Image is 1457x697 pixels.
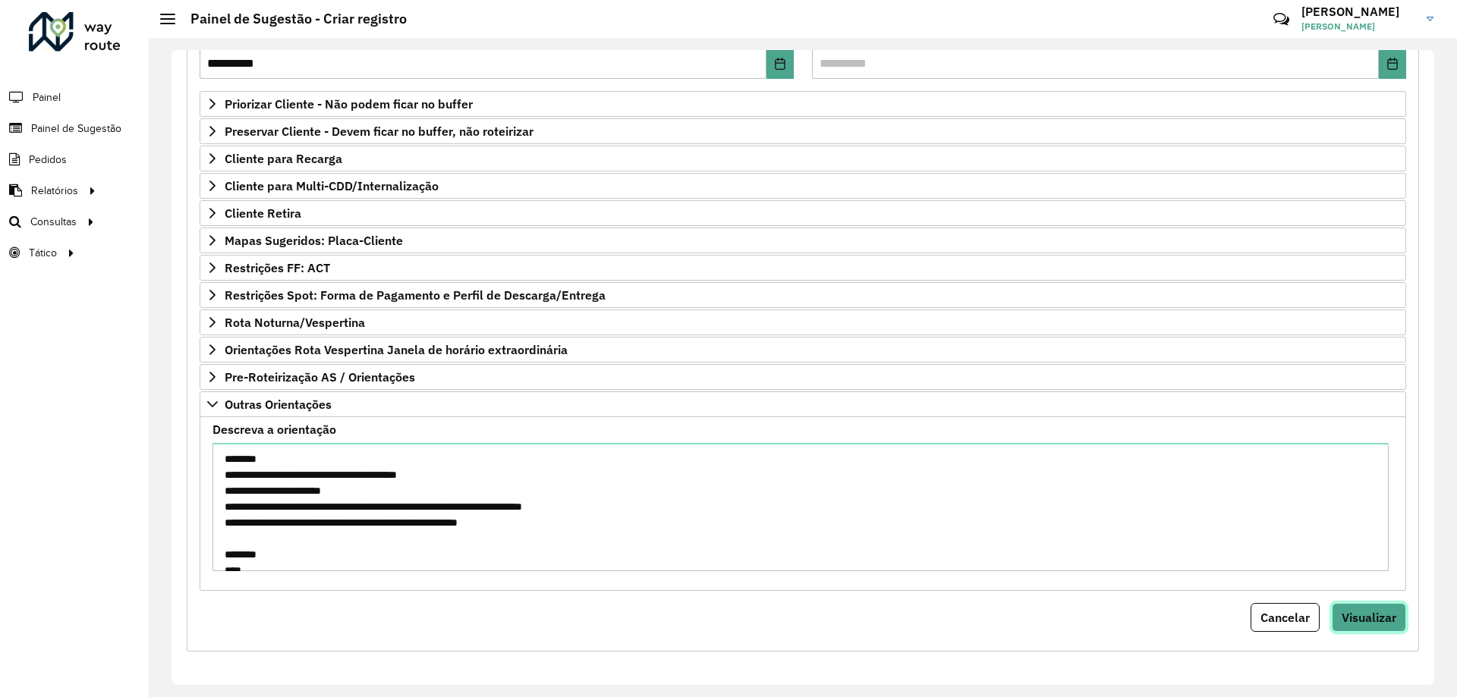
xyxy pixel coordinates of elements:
button: Choose Date [766,49,794,79]
button: Visualizar [1332,603,1406,632]
a: Rota Noturna/Vespertina [200,309,1406,335]
span: [PERSON_NAME] [1301,20,1415,33]
button: Choose Date [1379,49,1406,79]
a: Restrições FF: ACT [200,255,1406,281]
span: Mapas Sugeridos: Placa-Cliente [225,234,403,246]
span: Cliente para Recarga [225,152,342,165]
span: Relatórios [31,183,78,199]
a: Cliente Retira [200,200,1406,226]
a: Orientações Rota Vespertina Janela de horário extraordinária [200,337,1406,363]
a: Priorizar Cliente - Não podem ficar no buffer [200,91,1406,117]
a: Preservar Cliente - Devem ficar no buffer, não roteirizar [200,118,1406,144]
a: Restrições Spot: Forma de Pagamento e Perfil de Descarga/Entrega [200,282,1406,308]
span: Painel [33,89,61,105]
a: Cliente para Recarga [200,146,1406,171]
button: Cancelar [1251,603,1320,632]
span: Preservar Cliente - Devem ficar no buffer, não roteirizar [225,125,533,137]
a: Mapas Sugeridos: Placa-Cliente [200,228,1406,253]
span: Restrições Spot: Forma de Pagamento e Perfil de Descarga/Entrega [225,289,606,301]
span: Orientações Rota Vespertina Janela de horário extraordinária [225,344,568,356]
span: Cancelar [1260,610,1310,625]
span: Pre-Roteirização AS / Orientações [225,371,415,383]
span: Outras Orientações [225,398,332,410]
h3: [PERSON_NAME] [1301,5,1415,19]
span: Consultas [30,214,77,230]
a: Cliente para Multi-CDD/Internalização [200,173,1406,199]
span: Tático [29,245,57,261]
span: Cliente Retira [225,207,301,219]
h2: Painel de Sugestão - Criar registro [175,11,407,27]
a: Contato Rápido [1265,3,1298,36]
span: Priorizar Cliente - Não podem ficar no buffer [225,98,473,110]
span: Painel de Sugestão [31,121,121,137]
span: Visualizar [1342,610,1396,625]
label: Descreva a orientação [212,420,336,438]
a: Outras Orientações [200,391,1406,417]
div: Outras Orientações [200,417,1406,591]
a: Pre-Roteirização AS / Orientações [200,364,1406,390]
span: Cliente para Multi-CDD/Internalização [225,180,439,192]
span: Restrições FF: ACT [225,262,330,274]
span: Rota Noturna/Vespertina [225,316,365,328]
span: Pedidos [29,152,67,168]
